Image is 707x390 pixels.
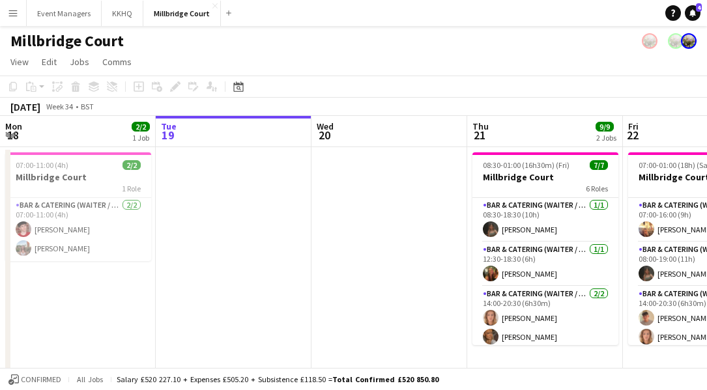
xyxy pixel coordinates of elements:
[642,33,657,49] app-user-avatar: Staffing Manager
[123,160,141,170] span: 2/2
[65,53,94,70] a: Jobs
[36,53,62,70] a: Edit
[5,152,151,261] app-job-card: 07:00-11:00 (4h)2/2Millbridge Court1 RoleBar & Catering (Waiter / waitress)2/207:00-11:00 (4h)[PE...
[42,56,57,68] span: Edit
[472,286,618,350] app-card-role: Bar & Catering (Waiter / waitress)2/214:00-20:30 (6h30m)[PERSON_NAME][PERSON_NAME]
[315,128,334,143] span: 20
[626,128,639,143] span: 22
[10,100,40,113] div: [DATE]
[132,122,150,132] span: 2/2
[159,128,177,143] span: 19
[102,1,143,26] button: KKHQ
[5,198,151,261] app-card-role: Bar & Catering (Waiter / waitress)2/207:00-11:00 (4h)[PERSON_NAME][PERSON_NAME]
[685,5,700,21] a: 4
[668,33,684,49] app-user-avatar: Staffing Manager
[332,374,439,384] span: Total Confirmed £520 850.80
[696,3,702,12] span: 4
[97,53,137,70] a: Comms
[43,102,76,111] span: Week 34
[3,128,22,143] span: 18
[161,120,177,132] span: Tue
[472,171,618,183] h3: Millbridge Court
[102,56,132,68] span: Comms
[5,171,151,183] h3: Millbridge Court
[681,33,697,49] app-user-avatar: Staffing Manager
[628,120,639,132] span: Fri
[5,120,22,132] span: Mon
[5,53,34,70] a: View
[596,122,614,132] span: 9/9
[472,242,618,286] app-card-role: Bar & Catering (Waiter / waitress)1/112:30-18:30 (6h)[PERSON_NAME]
[27,1,102,26] button: Event Managers
[590,160,608,170] span: 7/7
[81,102,94,111] div: BST
[122,184,141,193] span: 1 Role
[472,198,618,242] app-card-role: Bar & Catering (Waiter / waitress)1/108:30-18:30 (10h)[PERSON_NAME]
[470,128,489,143] span: 21
[586,184,608,193] span: 6 Roles
[7,372,63,387] button: Confirmed
[472,120,489,132] span: Thu
[21,375,61,384] span: Confirmed
[117,374,439,384] div: Salary £520 227.10 + Expenses £505.20 + Subsistence £118.50 =
[596,133,616,143] div: 2 Jobs
[143,1,221,26] button: Millbridge Court
[74,374,106,384] span: All jobs
[10,31,124,51] h1: Millbridge Court
[483,160,570,170] span: 08:30-01:00 (16h30m) (Fri)
[16,160,68,170] span: 07:00-11:00 (4h)
[10,56,29,68] span: View
[317,120,334,132] span: Wed
[70,56,89,68] span: Jobs
[132,133,149,143] div: 1 Job
[472,152,618,345] app-job-card: 08:30-01:00 (16h30m) (Fri)7/7Millbridge Court6 RolesBar & Catering (Waiter / waitress)1/108:30-18...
